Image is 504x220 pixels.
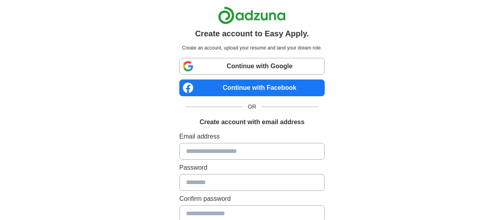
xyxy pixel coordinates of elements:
h1: Create account with email address [200,117,304,127]
label: Email address [179,132,325,141]
p: Create an account, upload your resume and land your dream role. [181,44,323,52]
label: Confirm password [179,194,325,204]
h1: Create account to Easy Apply. [195,28,309,40]
a: Continue with Google [179,58,325,75]
span: OR [243,103,261,111]
label: Password [179,163,325,172]
a: Continue with Facebook [179,79,325,96]
img: Adzuna logo [218,6,286,24]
